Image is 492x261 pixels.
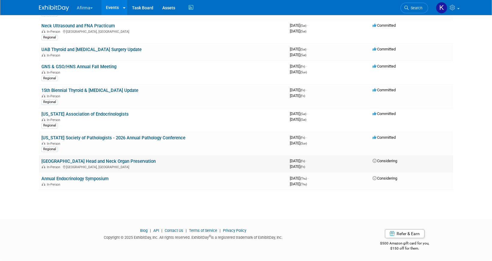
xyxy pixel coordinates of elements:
span: [DATE] [290,141,307,145]
a: Search [400,3,428,13]
span: | [160,228,164,233]
a: [US_STATE] Society of Pathologists - 2026 Annual Pathology Conference [41,135,185,141]
span: [DATE] [290,70,307,74]
span: [DATE] [290,159,307,163]
span: [DATE] [290,117,306,122]
span: Considering [373,159,397,163]
span: (Fri) [300,159,305,163]
span: Committed [373,23,396,28]
span: In-Person [47,30,62,34]
span: [DATE] [290,111,308,116]
span: | [218,228,222,233]
a: Contact Us [165,228,183,233]
span: (Sat) [300,24,306,27]
img: In-Person Event [42,30,45,33]
span: (Sat) [300,118,306,121]
div: Regional [41,35,58,40]
a: GNS & GSO/HNS Annual Fall Meeting [41,64,116,69]
a: Terms of Service [189,228,217,233]
span: (Fri) [300,65,305,68]
div: $150 off for them. [356,246,453,251]
img: Keirsten Davis [436,2,447,14]
span: - [306,88,307,92]
div: Regional [41,99,58,105]
span: (Sat) [300,30,306,33]
span: In-Person [47,183,62,187]
span: (Sat) [300,48,306,51]
span: Committed [373,64,396,68]
span: [DATE] [290,88,307,92]
img: In-Person Event [42,142,45,145]
span: Committed [373,111,396,116]
div: Regional [41,123,58,128]
span: In-Person [47,94,62,98]
span: - [307,47,308,51]
span: - [306,135,307,140]
span: (Fri) [300,136,305,139]
span: [DATE] [290,64,307,68]
span: Committed [373,135,396,140]
span: [DATE] [290,164,305,169]
span: Committed [373,47,396,51]
span: (Sun) [300,71,307,74]
a: Refer & Earn [385,229,424,238]
span: - [306,64,307,68]
span: (Thu) [300,177,307,180]
span: (Fri) [300,165,305,168]
span: (Fri) [300,94,305,98]
sup: ® [209,235,211,238]
a: Neck Ultrasound and FNA Practicum [41,23,115,29]
span: [DATE] [290,47,308,51]
div: Regional [41,147,58,152]
a: API [153,228,159,233]
span: (Sat) [300,112,306,116]
span: [DATE] [290,182,307,186]
span: [DATE] [290,176,309,181]
a: Blog [140,228,148,233]
span: [DATE] [290,53,306,57]
span: (Sat) [300,53,306,57]
span: [DATE] [290,135,307,140]
a: UAB Thyroid and [MEDICAL_DATA] Surgery Update [41,47,142,52]
span: In-Person [47,71,62,74]
span: Search [409,6,422,10]
span: - [307,23,308,28]
span: - [306,159,307,163]
img: In-Person Event [42,71,45,74]
a: Privacy Policy [223,228,246,233]
div: $500 Amazon gift card for you, [356,237,453,251]
img: In-Person Event [42,53,45,56]
a: 15th Biennial Thyroid & [MEDICAL_DATA] Update [41,88,138,93]
img: In-Person Event [42,118,45,121]
span: In-Person [47,165,62,169]
span: [DATE] [290,23,308,28]
span: In-Person [47,53,62,57]
img: In-Person Event [42,94,45,97]
span: | [148,228,152,233]
a: Annual Endocrinology Symposium [41,176,109,181]
a: [US_STATE] Association of Endocrinologists [41,111,129,117]
div: Regional [41,76,58,81]
a: [GEOGRAPHIC_DATA] Head and Neck Organ Preservation [41,159,156,164]
span: - [307,111,308,116]
img: In-Person Event [42,165,45,168]
span: Committed [373,88,396,92]
span: (Fri) [300,89,305,92]
span: In-Person [47,118,62,122]
span: [DATE] [290,29,306,33]
span: In-Person [47,142,62,146]
span: | [184,228,188,233]
span: Considering [373,176,397,181]
img: ExhibitDay [39,5,69,11]
div: [GEOGRAPHIC_DATA], [GEOGRAPHIC_DATA] [41,164,285,169]
img: In-Person Event [42,183,45,186]
span: [DATE] [290,93,305,98]
span: - [308,176,309,181]
div: [GEOGRAPHIC_DATA], [GEOGRAPHIC_DATA] [41,29,285,34]
div: Copyright © 2025 ExhibitDay, Inc. All rights reserved. ExhibitDay is a registered trademark of Ex... [39,233,347,240]
span: (Sun) [300,142,307,145]
span: (Thu) [300,183,307,186]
